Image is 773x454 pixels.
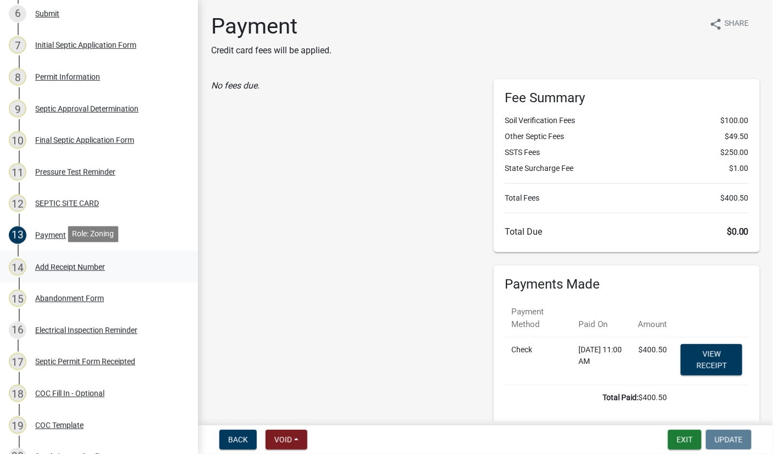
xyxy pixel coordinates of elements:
div: 15 [9,290,26,307]
b: Total Paid: [603,393,639,402]
div: 10 [9,131,26,149]
span: Update [715,435,743,444]
button: Void [266,430,307,450]
div: 8 [9,68,26,86]
li: SSTS Fees [505,147,749,158]
span: $250.00 [720,147,749,158]
i: No fees due. [211,80,259,91]
p: Credit card fees will be applied. [211,44,332,57]
div: Abandonment Form [35,295,104,302]
h1: Payment [211,13,332,40]
div: 18 [9,385,26,402]
h6: Fee Summary [505,90,749,106]
div: 9 [9,100,26,118]
div: Payment [35,231,66,239]
td: Check [505,337,572,385]
div: Electrical Inspection Reminder [35,326,137,334]
h6: Payments Made [505,276,749,292]
div: 19 [9,417,26,434]
button: Back [219,430,257,450]
div: COC Fill In - Optional [35,390,104,397]
td: $400.50 [505,385,674,411]
div: Submit [35,10,59,18]
div: 14 [9,258,26,276]
div: 13 [9,226,26,244]
span: Void [274,435,292,444]
div: SEPTIC SITE CARD [35,200,99,207]
span: $0.00 [727,226,749,237]
div: 11 [9,163,26,181]
td: $400.50 [632,337,674,385]
li: Other Septic Fees [505,131,749,142]
span: Back [228,435,248,444]
a: View receipt [681,344,742,375]
div: Initial Septic Application Form [35,41,136,49]
th: Amount [632,299,674,337]
div: 17 [9,353,26,370]
li: State Surcharge Fee [505,163,749,174]
div: 7 [9,36,26,54]
span: $49.50 [725,131,749,142]
button: Update [706,430,752,450]
div: Final Septic Application Form [35,136,134,144]
i: share [709,18,722,31]
span: $1.00 [729,163,749,174]
span: $400.50 [720,192,749,204]
td: [DATE] 11:00 AM [572,337,631,385]
th: Payment Method [505,299,572,337]
button: shareShare [700,13,758,35]
div: Permit Information [35,73,100,81]
th: Paid On [572,299,631,337]
div: 16 [9,322,26,339]
span: $100.00 [720,115,749,126]
button: Exit [668,430,702,450]
div: COC Template [35,422,84,429]
li: Soil Verification Fees [505,115,749,126]
li: Total Fees [505,192,749,204]
div: Pressure Test Reminder [35,168,115,176]
div: Role: Zoning [68,226,118,242]
h6: Total Due [505,226,749,237]
span: Share [725,18,749,31]
div: 12 [9,195,26,212]
div: 6 [9,5,26,23]
div: Septic Permit Form Receipted [35,358,135,366]
div: Add Receipt Number [35,263,105,271]
div: Septic Approval Determination [35,105,139,113]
